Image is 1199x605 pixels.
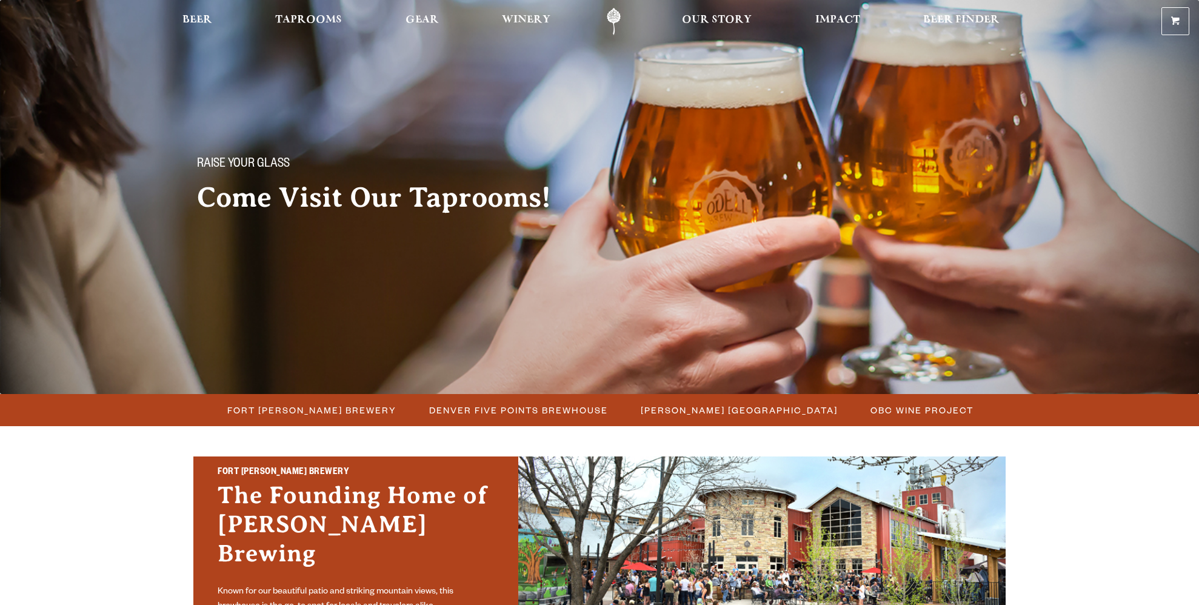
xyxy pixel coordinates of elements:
a: Denver Five Points Brewhouse [422,401,614,419]
span: Fort [PERSON_NAME] Brewery [227,401,396,419]
span: Raise your glass [197,157,290,173]
a: [PERSON_NAME] [GEOGRAPHIC_DATA] [633,401,844,419]
a: OBC Wine Project [863,401,980,419]
a: Taprooms [267,8,350,35]
span: OBC Wine Project [870,401,974,419]
h2: Fort [PERSON_NAME] Brewery [218,465,494,481]
span: Taprooms [275,15,342,25]
span: [PERSON_NAME] [GEOGRAPHIC_DATA] [641,401,838,419]
a: Beer Finder [915,8,1007,35]
a: Impact [807,8,868,35]
span: Impact [815,15,860,25]
a: Fort [PERSON_NAME] Brewery [220,401,402,419]
span: Beer [182,15,212,25]
a: Gear [398,8,447,35]
a: Winery [494,8,558,35]
h3: The Founding Home of [PERSON_NAME] Brewing [218,481,494,580]
span: Winery [502,15,550,25]
span: Denver Five Points Brewhouse [429,401,608,419]
a: Our Story [674,8,760,35]
span: Gear [406,15,439,25]
span: Beer Finder [923,15,1000,25]
span: Our Story [682,15,752,25]
a: Odell Home [591,8,636,35]
a: Beer [175,8,220,35]
h2: Come Visit Our Taprooms! [197,182,575,213]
